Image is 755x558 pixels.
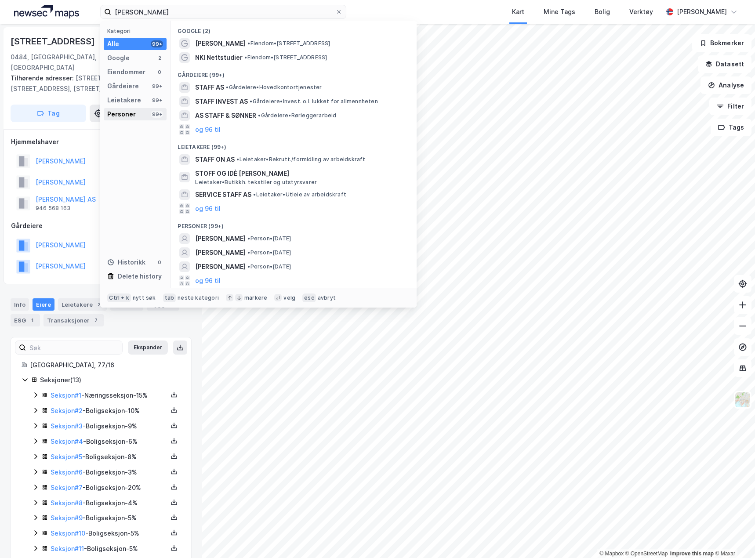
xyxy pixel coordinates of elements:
[51,438,83,445] a: Seksjon#4
[51,529,85,537] a: Seksjon#10
[51,390,167,401] div: - Næringsseksjon - 15%
[698,55,751,73] button: Datasett
[107,81,139,91] div: Gårdeiere
[11,73,185,94] div: [STREET_ADDRESS], [STREET_ADDRESS], [STREET_ADDRESS]
[107,95,141,105] div: Leietakere
[11,34,97,48] div: [STREET_ADDRESS]
[247,40,330,47] span: Eiendom • [STREET_ADDRESS]
[171,216,417,232] div: Personer (99+)
[51,482,167,493] div: - Boligseksjon - 20%
[195,82,224,93] span: STAFF AS
[247,249,250,256] span: •
[677,7,727,17] div: [PERSON_NAME]
[151,111,163,118] div: 99+
[14,5,79,18] img: logo.a4113a55bc3d86da70a041830d287a7e.svg
[11,74,76,82] span: Tilhørende adresser:
[51,498,167,508] div: - Boligseksjon - 4%
[258,112,261,119] span: •
[236,156,365,163] span: Leietaker • Rekrutt./formidling av arbeidskraft
[195,233,246,244] span: [PERSON_NAME]
[250,98,377,105] span: Gårdeiere • Invest. o.l. lukket for allmennheten
[51,391,81,399] a: Seksjon#1
[171,137,417,152] div: Leietakere (99+)
[107,109,136,120] div: Personer
[151,83,163,90] div: 99+
[151,97,163,104] div: 99+
[711,516,755,558] iframe: Chat Widget
[247,235,291,242] span: Person • [DATE]
[107,28,167,34] div: Kategori
[128,341,168,355] button: Ekspander
[244,294,267,301] div: markere
[11,52,125,73] div: 0484, [GEOGRAPHIC_DATA], [GEOGRAPHIC_DATA]
[33,298,54,311] div: Eiere
[701,76,751,94] button: Analyse
[51,407,83,414] a: Seksjon#2
[544,7,575,17] div: Mine Tags
[302,293,316,302] div: esc
[711,516,755,558] div: Kontrollprogram for chat
[107,53,130,63] div: Google
[625,551,668,557] a: OpenStreetMap
[195,154,235,165] span: STAFF ON AS
[195,110,256,121] span: AS STAFF & SØNNER
[599,551,624,557] a: Mapbox
[163,293,176,302] div: tab
[226,84,322,91] span: Gårdeiere • Hovedkontortjenester
[51,421,167,431] div: - Boligseksjon - 9%
[156,54,163,62] div: 2
[58,298,107,311] div: Leietakere
[195,52,243,63] span: NKI Nettstudier
[595,7,610,17] div: Bolig
[195,124,221,135] button: og 96 til
[236,156,239,163] span: •
[692,34,751,52] button: Bokmerker
[51,436,167,447] div: - Boligseksjon - 6%
[51,453,82,460] a: Seksjon#5
[111,5,335,18] input: Søk på adresse, matrikkel, gårdeiere, leietakere eller personer
[91,316,100,325] div: 7
[195,179,317,186] span: Leietaker • Butikkh. tekstiler og utstyrsvarer
[247,40,250,47] span: •
[51,467,167,478] div: - Boligseksjon - 3%
[253,191,256,198] span: •
[171,21,417,36] div: Google (2)
[30,360,181,370] div: [GEOGRAPHIC_DATA], 77/16
[51,406,167,416] div: - Boligseksjon - 10%
[247,249,291,256] span: Person • [DATE]
[51,545,84,552] a: Seksjon#11
[195,189,251,200] span: SERVICE STAFF AS
[107,257,145,268] div: Historikk
[670,551,714,557] a: Improve this map
[250,98,252,105] span: •
[51,544,167,554] div: - Boligseksjon - 5%
[28,316,36,325] div: 1
[195,168,406,179] span: STOFF OG IDÈ [PERSON_NAME]
[226,84,229,91] span: •
[51,484,83,491] a: Seksjon#7
[11,137,191,147] div: Hjemmelshaver
[36,205,70,212] div: 946 568 163
[107,67,145,77] div: Eiendommer
[195,275,221,286] button: og 96 til
[258,112,336,119] span: Gårdeiere • Rørleggerarbeid
[629,7,653,17] div: Verktøy
[107,293,131,302] div: Ctrl + k
[51,468,83,476] a: Seksjon#6
[118,271,162,282] div: Delete history
[51,499,83,507] a: Seksjon#8
[51,452,167,462] div: - Boligseksjon - 8%
[156,69,163,76] div: 0
[11,314,40,326] div: ESG
[156,259,163,266] div: 0
[709,98,751,115] button: Filter
[244,54,247,61] span: •
[51,513,167,523] div: - Boligseksjon - 5%
[734,391,751,408] img: Z
[178,294,219,301] div: neste kategori
[40,375,181,385] div: Seksjoner ( 13 )
[26,341,122,354] input: Søk
[247,263,291,270] span: Person • [DATE]
[247,235,250,242] span: •
[195,203,221,214] button: og 96 til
